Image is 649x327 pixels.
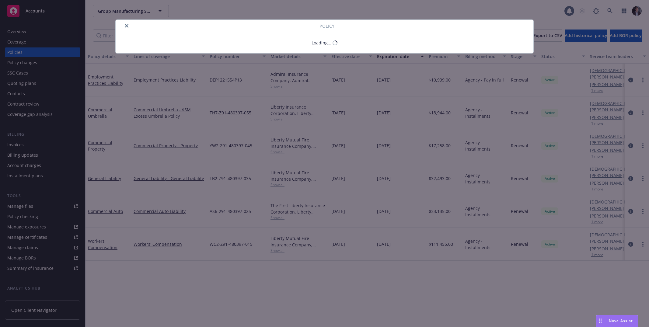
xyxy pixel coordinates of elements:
div: Loading... [312,40,331,46]
button: Nova Assist [596,315,638,327]
span: Policy [319,23,334,29]
span: Nova Assist [609,318,633,323]
button: close [123,22,130,30]
div: Drag to move [596,315,604,327]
